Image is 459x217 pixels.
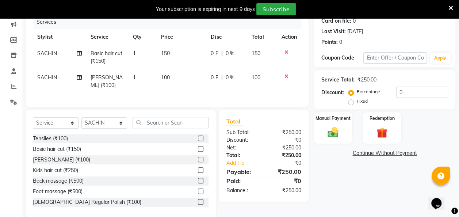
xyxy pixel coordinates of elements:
div: [PERSON_NAME] (₹100) [33,156,90,164]
label: Manual Payment [315,115,351,122]
div: Last Visit: [321,28,346,35]
span: 0 % [225,50,234,57]
div: Kids hair cut (₹250) [33,167,78,174]
iframe: chat widget [428,188,452,210]
span: Basic hair cut (₹150) [91,50,122,64]
div: Sub Total: [221,129,264,136]
div: 0 [339,38,342,46]
span: 0 % [225,74,234,81]
div: ₹0 [264,136,307,144]
div: Card on file: [321,17,351,25]
a: Add Tip [221,159,271,167]
div: ₹250.00 [264,167,307,176]
div: Points: [321,38,338,46]
span: Total [226,118,243,125]
th: Action [277,29,301,45]
div: Payable: [221,167,264,176]
img: _cash.svg [324,126,342,138]
button: Subscribe [256,3,296,15]
span: 150 [252,50,260,57]
div: Paid: [221,176,264,185]
span: 0 F [211,74,218,81]
span: [PERSON_NAME] (₹100) [91,74,123,88]
th: Price [157,29,207,45]
span: 1 [133,50,136,57]
label: Fixed [357,98,368,104]
label: Percentage [357,88,380,95]
span: 100 [252,74,260,81]
th: Qty [129,29,157,45]
div: Discount: [321,89,344,96]
th: Stylist [33,29,86,45]
span: | [221,50,222,57]
th: Total [247,29,277,45]
label: Redemption [370,115,395,122]
div: Discount: [221,136,264,144]
img: _gift.svg [373,126,391,140]
span: SACHIN [37,74,57,81]
a: Continue Without Payment [315,149,454,157]
div: ₹250.00 [264,152,307,159]
button: Apply [430,53,451,64]
div: Total: [221,152,264,159]
div: Your subscription is expiring in next 9 days [156,5,255,13]
span: 100 [161,74,170,81]
div: ₹0 [271,159,307,167]
th: Service [86,29,129,45]
div: Balance : [221,187,264,194]
div: [DATE] [347,28,363,35]
div: ₹250.00 [264,187,307,194]
div: Net: [221,144,264,152]
th: Disc [206,29,247,45]
div: Services [34,15,307,29]
div: [DEMOGRAPHIC_DATA] Regular Polish (₹100) [33,198,141,206]
span: 150 [161,50,170,57]
div: Coupon Code [321,54,364,62]
span: SACHIN [37,50,57,57]
input: Enter Offer / Coupon Code [363,52,427,64]
span: 1 [133,74,136,81]
div: ₹0 [264,176,307,185]
div: ₹250.00 [357,76,376,84]
div: ₹250.00 [264,144,307,152]
input: Search or Scan [133,117,209,128]
div: 0 [353,17,356,25]
span: | [221,74,222,81]
div: ₹250.00 [264,129,307,136]
div: Foot massage (₹500) [33,188,83,195]
div: Basic hair cut (₹150) [33,145,81,153]
span: 0 F [211,50,218,57]
div: Tensiles (₹100) [33,135,68,142]
div: Back massage (₹500) [33,177,84,185]
div: Service Total: [321,76,355,84]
